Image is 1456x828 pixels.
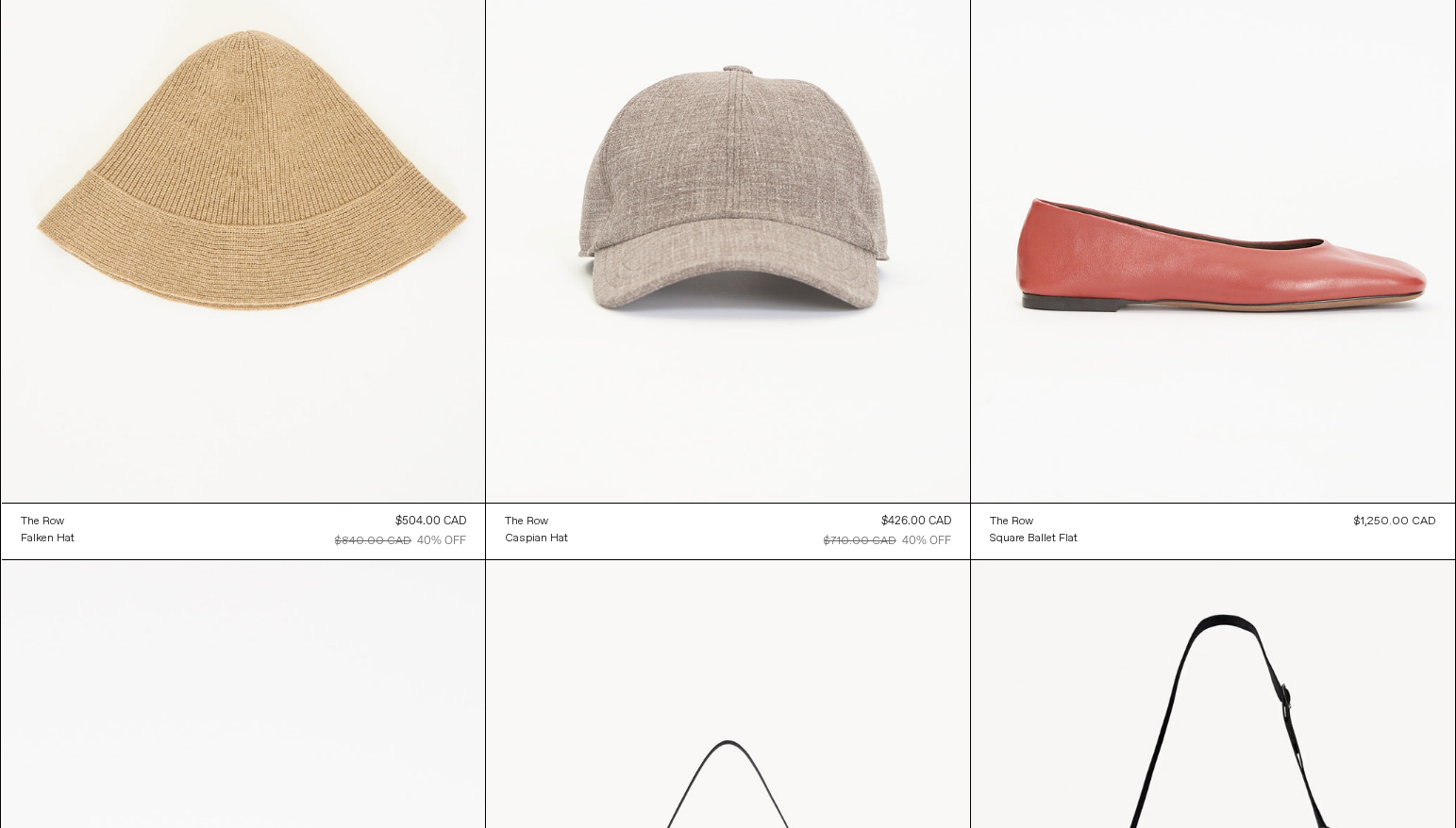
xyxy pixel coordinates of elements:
a: Falken Hat [21,530,75,547]
a: Square Ballet Flat [990,530,1078,547]
a: The Row [505,513,568,530]
div: $710.00 CAD [824,533,896,550]
a: Caspian Hat [505,530,568,547]
div: 40% OFF [902,533,951,550]
div: Caspian Hat [505,531,568,547]
div: $504.00 CAD [395,513,466,530]
div: $1,250.00 CAD [1354,513,1436,530]
div: 40% OFF [417,533,466,550]
div: $840.00 CAD [335,533,411,550]
a: The Row [990,513,1078,530]
div: The Row [990,514,1033,530]
div: Falken Hat [21,531,75,547]
div: The Row [21,514,64,530]
a: The Row [21,513,75,530]
div: $426.00 CAD [881,513,951,530]
div: The Row [505,514,548,530]
div: Square Ballet Flat [990,531,1078,547]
